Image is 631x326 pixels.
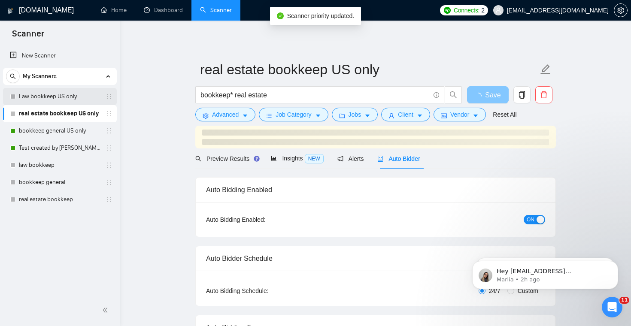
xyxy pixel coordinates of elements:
span: NEW [305,154,324,163]
span: caret-down [364,112,370,119]
a: New Scanner [10,47,110,64]
span: Preview Results [195,155,257,162]
span: delete [536,91,552,99]
span: My Scanners [23,68,57,85]
span: search [6,73,19,79]
span: info-circle [434,92,439,98]
div: Tooltip anchor [253,155,261,163]
iframe: Intercom notifications message [459,243,631,303]
span: 2 [481,6,485,15]
button: idcardVendorcaret-down [434,108,486,121]
a: real estate bookkeep [19,191,100,208]
span: holder [106,110,112,117]
a: homeHome [101,6,127,14]
span: Insights [271,155,323,162]
button: delete [535,86,552,103]
span: Scanner priority updated. [287,12,354,19]
a: real estate bookkeep US only [19,105,100,122]
div: Auto Bidding Enabled [206,178,545,202]
span: bars [266,112,272,119]
button: barsJob Categorycaret-down [259,108,328,121]
button: setting [614,3,628,17]
span: notification [337,156,343,162]
button: search [445,86,462,103]
div: Auto Bidding Schedule: [206,286,319,296]
input: Scanner name... [200,59,538,80]
span: edit [540,64,551,75]
button: search [6,69,20,83]
button: copy [513,86,531,103]
button: Save [467,86,509,103]
span: holder [106,145,112,151]
span: Alerts [337,155,364,162]
li: My Scanners [3,68,117,208]
button: userClientcaret-down [381,108,430,121]
span: 11 [619,297,629,304]
span: area-chart [271,155,277,161]
span: holder [106,93,112,100]
span: holder [106,179,112,186]
a: setting [614,7,628,14]
span: copy [514,91,530,99]
span: Advanced [212,110,239,119]
a: bookkeep general [19,174,100,191]
span: folder [339,112,345,119]
span: Auto Bidder [377,155,420,162]
span: Job Category [276,110,311,119]
span: loading [475,93,485,100]
span: caret-down [315,112,321,119]
span: idcard [441,112,447,119]
a: law bookkeep [19,157,100,174]
a: Test created by [PERSON_NAME] [19,139,100,157]
span: search [195,156,201,162]
span: robot [377,156,383,162]
span: check-circle [277,12,284,19]
img: logo [7,4,13,18]
span: setting [614,7,627,14]
iframe: Intercom live chat [602,297,622,317]
span: ON [527,215,534,224]
div: Auto Bidder Schedule [206,246,545,271]
span: caret-down [242,112,248,119]
div: Auto Bidding Enabled: [206,215,319,224]
span: Scanner [5,27,51,45]
span: Save [485,90,501,100]
span: caret-down [417,112,423,119]
a: Reset All [493,110,516,119]
a: dashboardDashboard [144,6,183,14]
input: Search Freelance Jobs... [200,90,430,100]
span: holder [106,127,112,134]
a: searchScanner [200,6,232,14]
span: Client [398,110,413,119]
button: folderJobscaret-down [332,108,378,121]
span: double-left [102,306,111,314]
span: user [495,7,501,13]
li: New Scanner [3,47,117,64]
a: Law bookkeep US only [19,88,100,105]
a: bookkeep general US only [19,122,100,139]
span: search [445,91,461,99]
img: upwork-logo.png [444,7,451,14]
span: Vendor [450,110,469,119]
span: holder [106,196,112,203]
span: user [388,112,394,119]
span: holder [106,162,112,169]
button: settingAdvancedcaret-down [195,108,255,121]
span: Connects: [454,6,479,15]
span: setting [203,112,209,119]
span: Jobs [349,110,361,119]
span: caret-down [473,112,479,119]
